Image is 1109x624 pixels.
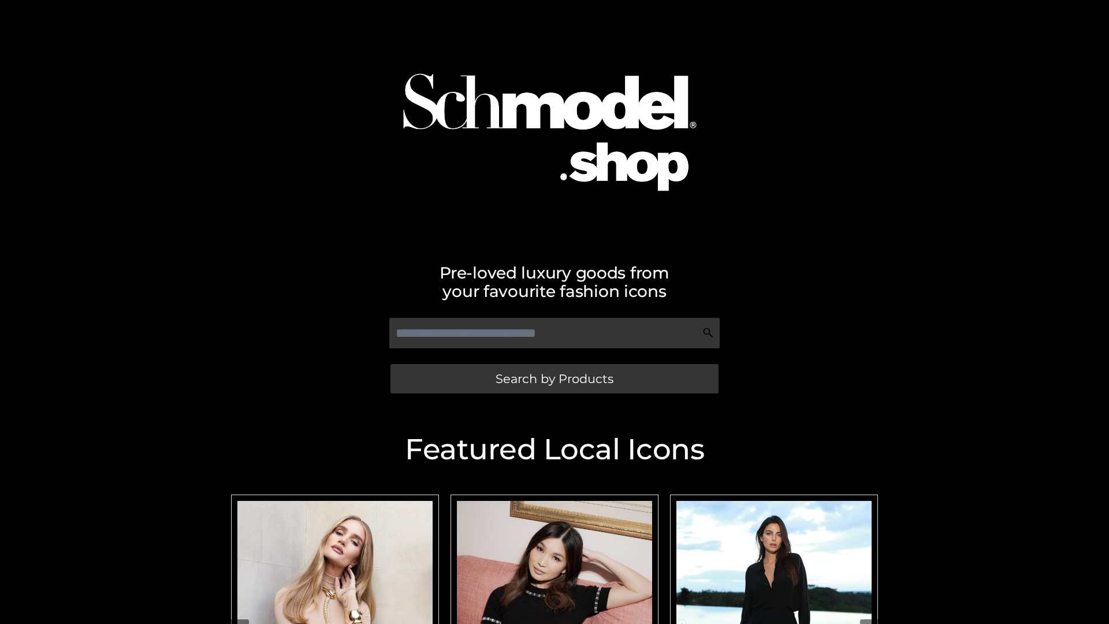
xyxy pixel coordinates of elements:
span: Search by Products [496,373,613,385]
h2: Featured Local Icons​ [225,435,884,464]
h2: Pre-loved luxury goods from your favourite fashion icons [225,263,884,300]
img: Search Icon [702,327,714,339]
a: Search by Products [390,364,719,393]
